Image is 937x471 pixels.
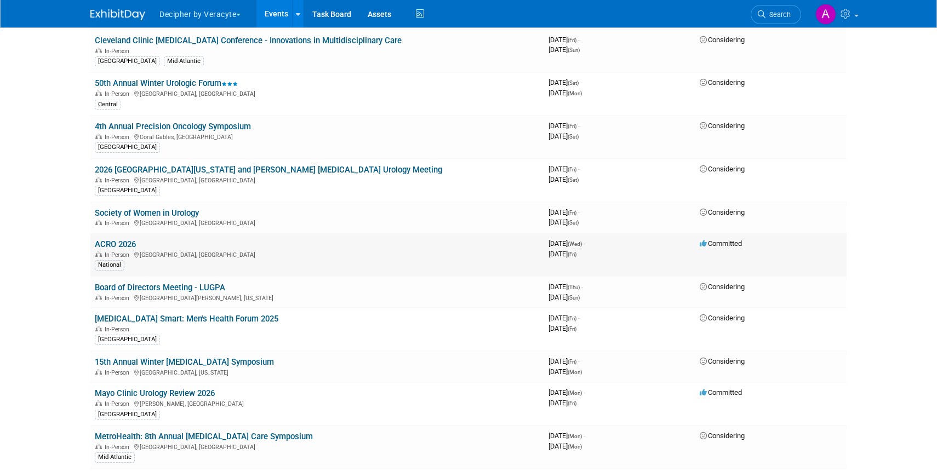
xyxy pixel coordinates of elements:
span: [DATE] [549,122,580,130]
span: (Sat) [568,80,579,86]
span: (Mon) [568,390,582,396]
span: [DATE] [549,324,576,332]
span: (Fri) [568,123,576,129]
span: - [584,239,585,248]
a: Search [751,5,801,24]
a: [MEDICAL_DATA] Smart: Men's Health Forum 2025 [95,314,278,324]
span: [DATE] [549,442,582,450]
div: Coral Gables, [GEOGRAPHIC_DATA] [95,132,540,141]
span: In-Person [105,90,133,97]
span: [DATE] [549,208,580,216]
span: [DATE] [549,432,585,440]
span: Considering [700,36,745,44]
div: [GEOGRAPHIC_DATA], [GEOGRAPHIC_DATA] [95,89,540,97]
img: In-Person Event [95,400,102,406]
span: (Fri) [568,251,576,257]
span: [DATE] [549,367,582,376]
span: - [581,283,583,291]
div: [GEOGRAPHIC_DATA] [95,186,160,196]
span: Considering [700,122,745,130]
img: In-Person Event [95,444,102,449]
a: Mayo Clinic Urology Review 2026 [95,388,215,398]
span: [DATE] [549,399,576,407]
span: In-Person [105,326,133,333]
span: In-Person [105,295,133,302]
span: (Fri) [568,315,576,321]
img: In-Person Event [95,326,102,331]
span: (Fri) [568,37,576,43]
span: - [578,314,580,322]
img: In-Person Event [95,177,102,182]
span: In-Person [105,251,133,259]
span: [DATE] [549,314,580,322]
span: Considering [700,165,745,173]
a: Board of Directors Meeting - LUGPA [95,283,225,292]
img: In-Person Event [95,220,102,225]
div: [GEOGRAPHIC_DATA] [95,142,160,152]
span: (Sat) [568,134,579,140]
img: In-Person Event [95,48,102,53]
span: (Mon) [568,444,582,450]
div: [PERSON_NAME], [GEOGRAPHIC_DATA] [95,399,540,407]
div: [GEOGRAPHIC_DATA], [GEOGRAPHIC_DATA] [95,250,540,259]
span: In-Person [105,400,133,407]
span: [DATE] [549,175,579,183]
a: Cleveland Clinic [MEDICAL_DATA] Conference - Innovations in Multidisciplinary Care [95,36,402,45]
span: [DATE] [549,239,585,248]
div: Mid-Atlantic [95,452,135,462]
span: (Thu) [568,284,580,290]
span: [DATE] [549,357,580,365]
span: - [584,388,585,397]
span: In-Person [105,369,133,376]
a: MetroHealth: 8th Annual [MEDICAL_DATA] Care Symposium [95,432,313,441]
div: [GEOGRAPHIC_DATA] [95,56,160,66]
span: In-Person [105,48,133,55]
span: - [580,78,582,87]
span: Committed [700,239,742,248]
span: (Fri) [568,166,576,173]
span: In-Person [105,177,133,184]
img: In-Person Event [95,251,102,257]
img: In-Person Event [95,90,102,96]
span: (Fri) [568,359,576,365]
span: [DATE] [549,132,579,140]
div: [GEOGRAPHIC_DATA], [GEOGRAPHIC_DATA] [95,442,540,451]
span: (Fri) [568,326,576,332]
div: [GEOGRAPHIC_DATA], [GEOGRAPHIC_DATA] [95,218,540,227]
a: 15th Annual Winter [MEDICAL_DATA] Symposium [95,357,274,367]
span: Considering [700,432,745,440]
span: Considering [700,78,745,87]
div: [GEOGRAPHIC_DATA] [95,335,160,344]
img: Amy Wahba [815,4,836,25]
span: Considering [700,314,745,322]
span: (Sun) [568,295,580,301]
img: In-Person Event [95,369,102,375]
span: - [578,208,580,216]
span: (Mon) [568,90,582,96]
span: In-Person [105,220,133,227]
span: Considering [700,208,745,216]
span: (Sun) [568,47,580,53]
span: - [578,122,580,130]
img: In-Person Event [95,295,102,300]
span: - [578,165,580,173]
span: [DATE] [549,36,580,44]
a: 2026 [GEOGRAPHIC_DATA][US_STATE] and [PERSON_NAME] [MEDICAL_DATA] Urology Meeting [95,165,442,175]
div: [GEOGRAPHIC_DATA] [95,410,160,420]
span: [DATE] [549,218,579,226]
span: (Mon) [568,369,582,375]
span: [DATE] [549,250,576,258]
span: (Fri) [568,210,576,216]
span: - [578,357,580,365]
span: (Sat) [568,177,579,183]
span: In-Person [105,134,133,141]
span: Considering [700,283,745,291]
span: Committed [700,388,742,397]
a: 4th Annual Precision Oncology Symposium [95,122,251,131]
img: In-Person Event [95,134,102,139]
a: Society of Women in Urology [95,208,199,218]
span: Considering [700,357,745,365]
span: [DATE] [549,45,580,54]
span: [DATE] [549,283,583,291]
span: Search [765,10,791,19]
